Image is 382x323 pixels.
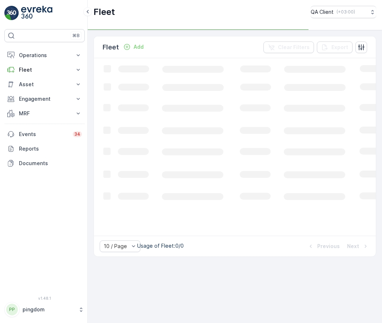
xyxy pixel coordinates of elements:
[19,131,68,138] p: Events
[4,48,85,63] button: Operations
[331,44,348,51] p: Export
[347,243,359,250] p: Next
[19,66,70,73] p: Fleet
[19,145,82,152] p: Reports
[103,42,119,52] p: Fleet
[4,77,85,92] button: Asset
[21,6,52,20] img: logo_light-DOdMpM7g.png
[317,41,353,53] button: Export
[74,131,80,137] p: 34
[4,63,85,77] button: Fleet
[311,6,376,18] button: QA Client(+03:00)
[311,8,334,16] p: QA Client
[317,243,340,250] p: Previous
[4,296,85,300] span: v 1.48.1
[4,127,85,141] a: Events34
[4,106,85,121] button: MRF
[346,242,370,251] button: Next
[278,44,310,51] p: Clear Filters
[6,304,18,315] div: PP
[337,9,355,15] p: ( +03:00 )
[19,160,82,167] p: Documents
[137,242,184,250] p: Usage of Fleet : 0/0
[19,81,70,88] p: Asset
[4,156,85,171] a: Documents
[306,242,341,251] button: Previous
[4,92,85,106] button: Engagement
[4,141,85,156] a: Reports
[72,33,80,39] p: ⌘B
[120,43,147,51] button: Add
[93,6,115,18] p: Fleet
[19,95,70,103] p: Engagement
[23,306,75,313] p: pingdom
[19,110,70,117] p: MRF
[19,52,70,59] p: Operations
[134,43,144,51] p: Add
[263,41,314,53] button: Clear Filters
[4,6,19,20] img: logo
[4,302,85,317] button: PPpingdom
